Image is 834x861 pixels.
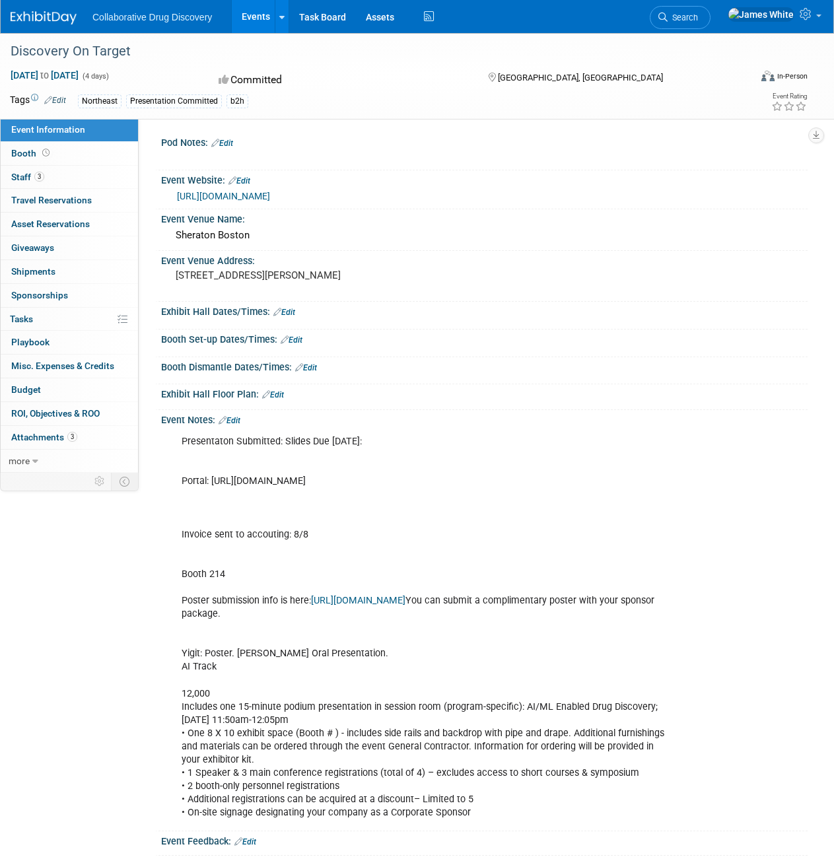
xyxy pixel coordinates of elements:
[234,837,256,846] a: Edit
[211,139,233,148] a: Edit
[10,69,79,81] span: [DATE] [DATE]
[228,176,250,186] a: Edit
[728,7,794,22] img: James White
[1,331,138,354] a: Playbook
[161,133,808,150] div: Pod Notes:
[11,124,85,135] span: Event Information
[777,71,808,81] div: In-Person
[1,166,138,189] a: Staff3
[281,335,302,345] a: Edit
[11,266,55,277] span: Shipments
[161,302,808,319] div: Exhibit Hall Dates/Times:
[161,357,808,374] div: Booth Dismantle Dates/Times:
[161,209,808,226] div: Event Venue Name:
[1,402,138,425] a: ROI, Objectives & ROO
[38,70,51,81] span: to
[112,473,139,490] td: Toggle Event Tabs
[219,416,240,425] a: Edit
[126,94,222,108] div: Presentation Committed
[1,450,138,473] a: more
[1,236,138,259] a: Giveaways
[1,213,138,236] a: Asset Reservations
[1,284,138,307] a: Sponsorships
[215,69,468,92] div: Committed
[1,355,138,378] a: Misc. Expenses & Credits
[1,142,138,165] a: Booth
[176,269,416,281] pre: [STREET_ADDRESS][PERSON_NAME]
[11,290,68,300] span: Sponsorships
[11,219,90,229] span: Asset Reservations
[1,308,138,331] a: Tasks
[44,96,66,105] a: Edit
[226,94,248,108] div: b2h
[177,191,270,201] a: [URL][DOMAIN_NAME]
[81,72,109,81] span: (4 days)
[161,384,808,401] div: Exhibit Hall Floor Plan:
[668,13,698,22] span: Search
[88,473,112,490] td: Personalize Event Tab Strip
[11,11,77,24] img: ExhibitDay
[311,595,405,606] a: [URL][DOMAIN_NAME]
[161,410,808,427] div: Event Notes:
[11,195,92,205] span: Travel Reservations
[92,12,212,22] span: Collaborative Drug Discovery
[11,242,54,253] span: Giveaways
[1,118,138,141] a: Event Information
[498,73,663,83] span: [GEOGRAPHIC_DATA], [GEOGRAPHIC_DATA]
[11,361,114,371] span: Misc. Expenses & Credits
[1,189,138,212] a: Travel Reservations
[67,432,77,442] span: 3
[761,71,775,81] img: Format-Inperson.png
[11,337,50,347] span: Playbook
[6,40,740,63] div: Discovery On Target
[10,314,33,324] span: Tasks
[650,6,711,29] a: Search
[171,225,798,246] div: Sheraton Boston
[1,426,138,449] a: Attachments3
[161,251,808,267] div: Event Venue Address:
[172,429,679,826] div: Presentaton Submitted: Slides Due [DATE]: Portal: [URL][DOMAIN_NAME] Invoice sent to accouting: 8...
[161,831,808,848] div: Event Feedback:
[161,170,808,188] div: Event Website:
[11,148,52,158] span: Booth
[11,172,44,182] span: Staff
[34,172,44,182] span: 3
[10,93,66,108] td: Tags
[273,308,295,317] a: Edit
[295,363,317,372] a: Edit
[9,456,30,466] span: more
[161,329,808,347] div: Booth Set-up Dates/Times:
[262,390,284,399] a: Edit
[40,148,52,158] span: Booth not reserved yet
[1,378,138,401] a: Budget
[771,93,807,100] div: Event Rating
[11,432,77,442] span: Attachments
[11,384,41,395] span: Budget
[11,408,100,419] span: ROI, Objectives & ROO
[78,94,122,108] div: Northeast
[1,260,138,283] a: Shipments
[691,69,808,88] div: Event Format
